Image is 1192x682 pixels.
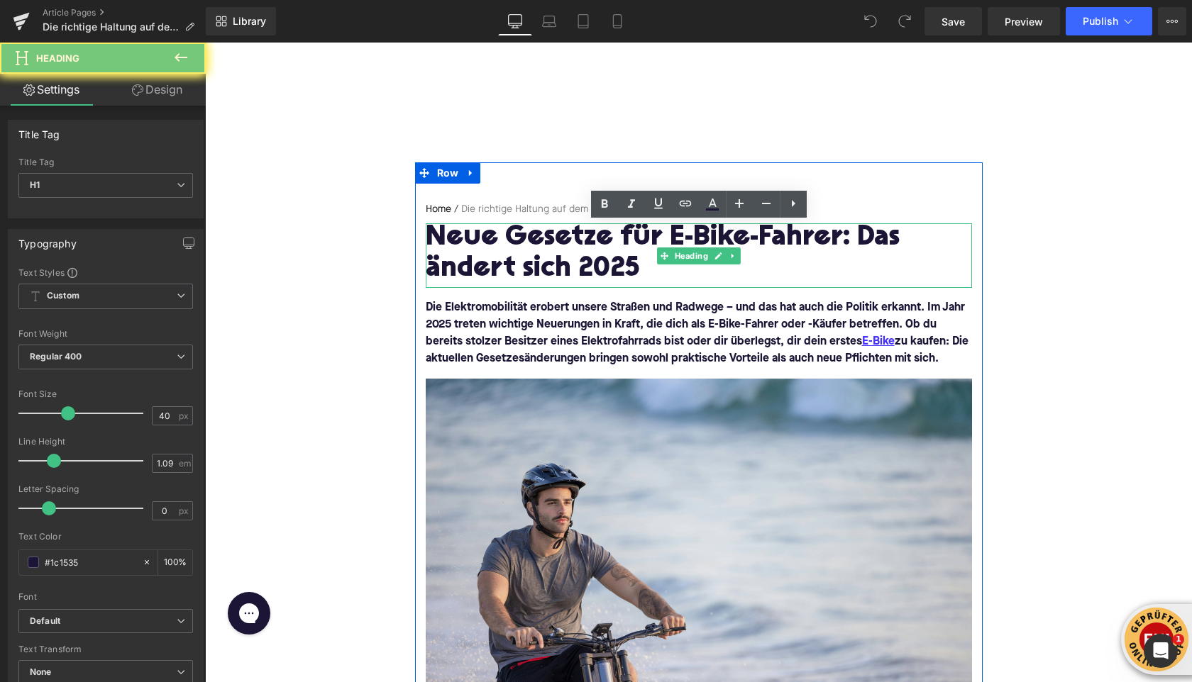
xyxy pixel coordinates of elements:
[942,14,965,29] span: Save
[45,554,136,570] input: Color
[498,7,532,35] a: Desktop
[257,120,275,141] a: Expand / Collapse
[657,291,690,308] a: E-Bike
[221,160,767,181] nav: breadcrumbs
[890,7,919,35] button: Redo
[221,259,763,322] font: Die Elektromobilität erobert unsere Straßen und Radwege – und das hat auch die Politik erkannt. I...
[18,532,193,542] div: Text Color
[18,644,193,654] div: Text Transform
[18,230,77,250] div: Typography
[18,329,193,339] div: Font Weight
[47,290,79,302] b: Custom
[18,121,60,140] div: Title Tag
[1083,16,1118,27] span: Publish
[36,52,79,64] span: Heading
[988,7,1060,35] a: Preview
[106,74,209,106] a: Design
[206,7,276,35] a: New Library
[179,411,191,420] span: px
[18,437,193,447] div: Line Height
[30,666,52,677] b: None
[466,205,505,222] span: Heading
[43,21,179,33] span: Die richtige Haltung auf dem E-Bike: Sattel und Lenker einstellen
[1144,634,1178,668] iframe: Intercom live chat
[158,550,192,575] div: %
[18,389,193,399] div: Font Size
[179,459,191,468] span: em
[43,7,206,18] a: Article Pages
[18,484,193,494] div: Letter Spacing
[18,157,193,167] div: Title Tag
[18,592,193,602] div: Font
[179,506,191,515] span: px
[30,179,40,190] b: H1
[30,615,60,627] i: Default
[856,7,885,35] button: Undo
[1005,14,1043,29] span: Preview
[1158,7,1186,35] button: More
[30,351,82,362] b: Regular 400
[532,7,566,35] a: Laptop
[521,205,536,222] a: Expand / Collapse
[18,267,193,278] div: Text Styles
[1066,7,1152,35] button: Publish
[233,15,266,28] span: Library
[221,160,246,174] a: Home
[228,120,258,141] span: Row
[246,160,256,174] span: /
[16,544,72,597] iframe: Gorgias live chat messenger
[1173,634,1184,645] span: 1
[600,7,634,35] a: Mobile
[566,7,600,35] a: Tablet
